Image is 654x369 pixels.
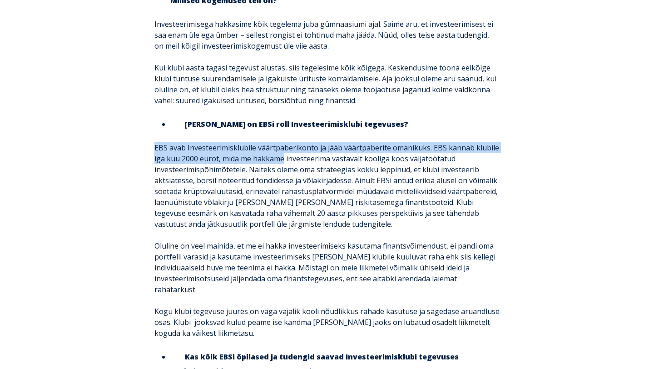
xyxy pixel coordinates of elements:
[185,119,408,129] strong: [PERSON_NAME] on EBSi roll Investeerimisklubi tegevuses?
[154,240,500,295] p: Oluline on veel mainida, et me ei hakka investeerimiseks kasutama finantsvõimendust, ei pandi oma...
[154,306,500,339] p: Kogu klubi tegevuse juures on väga vajalik kooli nõudlikkus rahade kasutuse ja sagedase aruandlus...
[154,142,500,229] p: EBS avab Investeerimisklubile väärtpaberikonto ja jääb väärtpaberite omanikuks. EBS kannab klubil...
[154,19,500,51] p: Investeerimisega hakkasime kõik tegelema juba gümnaasiumi ajal. Saime aru, et investeerimisest ei...
[154,62,500,106] p: Kui klubi aasta tagasi tegevust alustas, siis tegelesime kõik kõigega. Keskendusime toona eelkõig...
